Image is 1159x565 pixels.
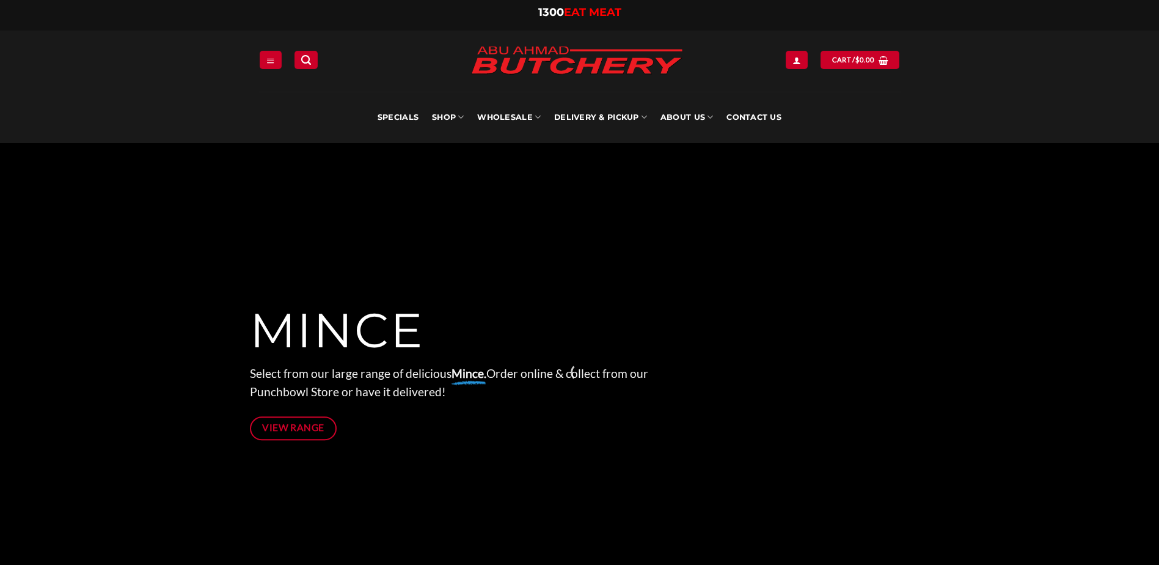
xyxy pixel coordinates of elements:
a: Menu [260,51,282,68]
a: Delivery & Pickup [554,92,647,143]
span: 1300 [538,6,564,19]
a: Search [294,51,318,68]
a: View Range [250,416,337,440]
span: View Range [262,420,324,435]
a: 1300EAT MEAT [538,6,621,19]
span: EAT MEAT [564,6,621,19]
span: Select from our large range of delicious Order online & collect from our Punchbowl Store or have ... [250,366,648,399]
span: $ [855,54,860,65]
a: Contact Us [726,92,781,143]
img: Abu Ahmad Butchery [461,38,693,84]
a: Login [786,51,808,68]
a: View cart [821,51,899,68]
span: MINCE [250,301,424,360]
a: About Us [660,92,713,143]
a: Wholesale [477,92,541,143]
a: SHOP [432,92,464,143]
span: Cart / [832,54,875,65]
a: Specials [378,92,419,143]
bdi: 0.00 [855,56,875,64]
strong: Mince. [452,366,486,380]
